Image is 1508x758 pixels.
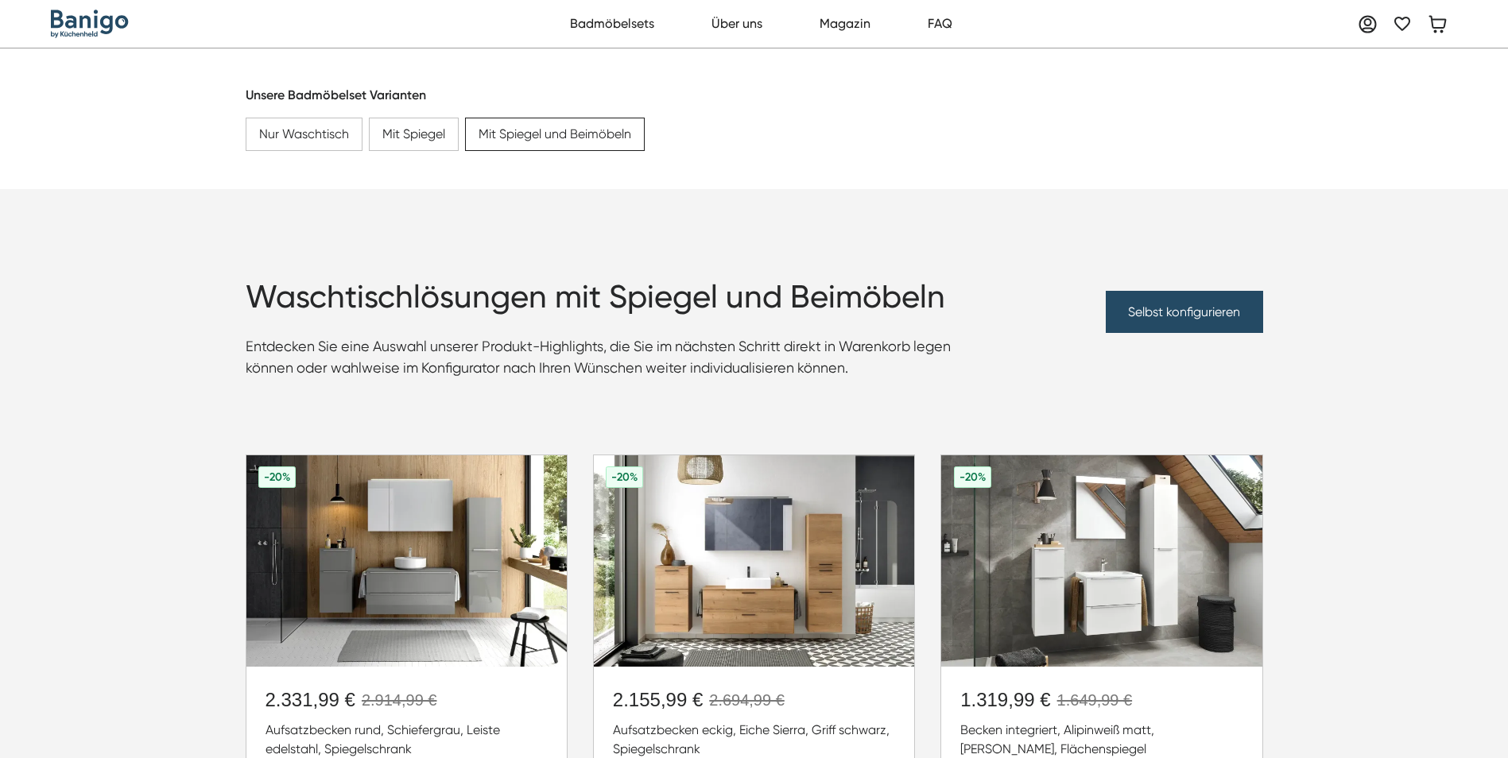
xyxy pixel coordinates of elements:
a: Magazin [811,8,879,40]
a: FAQ [919,8,961,40]
a: home [51,10,129,38]
a: Mit Spiegel [369,118,459,151]
a: Mit Spiegel und Beimöbeln [465,118,645,151]
h1: Waschtischlösungen mit Spiegel und Beimöbeln [246,278,985,316]
div: Mit Spiegel und Beimöbeln [479,125,631,144]
div: Mit Spiegel [382,125,445,144]
div: -20% [264,469,290,485]
div: 1.319,99 € [960,686,1050,714]
div: -20% [959,469,986,485]
div: 2.155,99 € [613,686,703,714]
a: Nur Waschtisch [246,118,362,151]
a: Über uns [703,8,771,40]
div: 2.694,99 € [709,688,785,712]
a: Badmöbelsets [561,8,663,40]
div: 1.649,99 € [1057,688,1133,712]
div: -20% [611,469,638,485]
div: Nur Waschtisch [259,125,349,144]
div: 2.331,99 € [266,686,355,714]
a: Selbst konfigurieren [1106,291,1262,333]
div: 2.914,99 € [362,688,437,712]
div: Unsere Badmöbelset Varianten [246,86,1263,105]
p: Entdecken Sie eine Auswahl unserer Produkt-Highlights, die Sie im nächsten Schritt direkt in Ware... [246,335,985,378]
